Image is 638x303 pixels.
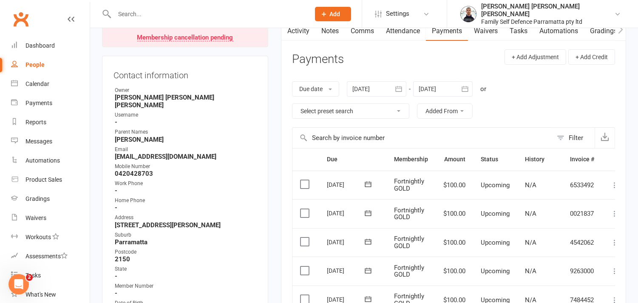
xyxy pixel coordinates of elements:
[436,171,473,200] td: $100.00
[26,253,68,260] div: Assessments
[115,180,257,188] div: Work Phone
[481,18,614,26] div: Family Self Defence Parramatta pty ltd
[327,235,366,249] div: [DATE]
[11,209,90,228] a: Waivers
[517,149,562,170] th: History
[480,84,486,94] div: or
[481,239,510,246] span: Upcoming
[113,67,257,80] h3: Contact information
[394,235,424,250] span: Fortnightly GOLD
[115,214,257,222] div: Address
[562,228,602,257] td: 4542062
[26,291,56,298] div: What's New
[115,153,257,160] strong: [EMAIL_ADDRESS][DOMAIN_NAME]
[11,74,90,94] a: Calendar
[481,181,510,189] span: Upcoming
[330,11,340,17] span: Add
[115,187,257,194] strong: -
[115,118,257,126] strong: -
[468,21,504,41] a: Waivers
[504,21,533,41] a: Tasks
[115,282,257,290] div: Member Number
[292,53,344,66] h3: Payments
[327,206,366,220] div: [DATE]
[394,206,424,221] span: Fortnightly GOLD
[26,42,55,49] div: Dashboard
[112,8,304,20] input: Search...
[115,146,257,154] div: Email
[10,9,31,30] a: Clubworx
[26,272,41,279] div: Tasks
[26,195,50,202] div: Gradings
[525,210,536,217] span: N/A
[11,189,90,209] a: Gradings
[115,136,257,143] strong: [PERSON_NAME]
[9,274,29,294] iframe: Intercom live chat
[315,7,351,21] button: Add
[505,49,566,65] button: + Add Adjustment
[115,197,257,205] div: Home Phone
[553,128,595,148] button: Filter
[481,267,510,275] span: Upcoming
[11,170,90,189] a: Product Sales
[26,157,60,164] div: Automations
[436,149,473,170] th: Amount
[562,149,602,170] th: Invoice #
[26,61,45,68] div: People
[345,21,380,41] a: Comms
[569,133,583,143] div: Filter
[562,257,602,286] td: 9263000
[115,111,257,119] div: Username
[327,264,366,277] div: [DATE]
[436,228,473,257] td: $100.00
[481,210,510,217] span: Upcoming
[26,176,62,183] div: Product Sales
[115,86,257,94] div: Owner
[115,163,257,171] div: Mobile Number
[281,21,315,41] a: Activity
[115,255,257,263] strong: 2150
[115,170,257,177] strong: 0420428703
[11,247,90,266] a: Assessments
[533,21,584,41] a: Automations
[525,239,536,246] span: N/A
[568,49,615,65] button: + Add Credit
[115,231,257,239] div: Suburb
[292,81,339,97] button: Due date
[11,36,90,55] a: Dashboard
[115,221,257,229] strong: [STREET_ADDRESS][PERSON_NAME]
[11,113,90,132] a: Reports
[426,21,468,41] a: Payments
[417,103,473,119] button: Added From
[115,204,257,212] strong: -
[11,132,90,151] a: Messages
[473,149,517,170] th: Status
[11,94,90,113] a: Payments
[394,264,424,279] span: Fortnightly GOLD
[319,149,386,170] th: Due
[11,151,90,170] a: Automations
[436,199,473,228] td: $100.00
[11,55,90,74] a: People
[436,257,473,286] td: $100.00
[525,181,536,189] span: N/A
[26,119,46,126] div: Reports
[26,274,33,281] span: 2
[115,94,257,109] strong: [PERSON_NAME] [PERSON_NAME] [PERSON_NAME]
[386,149,436,170] th: Membership
[115,238,257,246] strong: Parramatta
[26,80,49,87] div: Calendar
[386,4,409,23] span: Settings
[394,177,424,192] span: Fortnightly GOLD
[11,228,90,247] a: Workouts
[292,128,553,148] input: Search by invoice number
[115,128,257,136] div: Parent Names
[562,199,602,228] td: 0021837
[315,21,345,41] a: Notes
[115,272,257,280] strong: -
[460,6,477,23] img: thumb_image1668055740.png
[115,265,257,273] div: State
[26,234,51,240] div: Workouts
[26,100,52,106] div: Payments
[11,266,90,285] a: Tasks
